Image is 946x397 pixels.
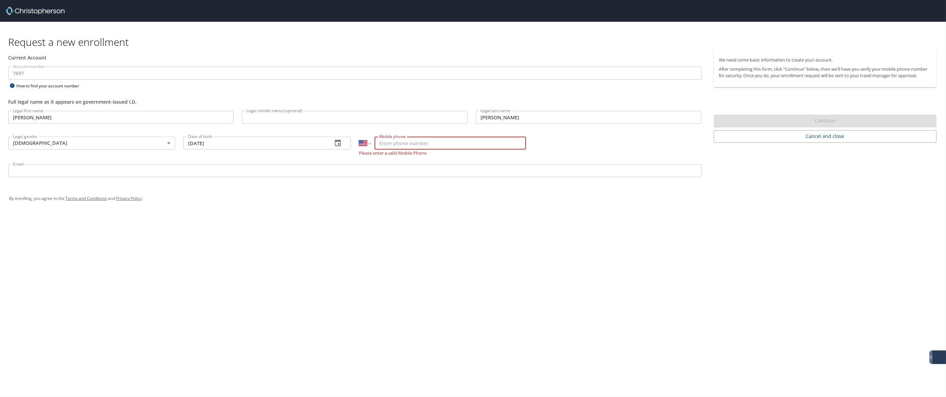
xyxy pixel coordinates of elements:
[8,137,175,150] div: [DEMOGRAPHIC_DATA]
[8,82,93,90] div: How to find your account number
[8,35,942,49] h1: Request a new enrollment
[116,195,142,201] a: Privacy Policy
[719,66,931,79] p: After completing this form, click "Continue" below, then we'll have you verify your mobile phone ...
[719,132,931,141] span: Cancel and close
[183,137,327,150] input: MM/DD/YYYY
[9,190,937,207] div: By enrolling, you agree to the and .
[66,195,107,201] a: Terms and Conditions
[5,7,65,15] img: cbt logo
[8,98,702,105] div: Full legal name as it appears on government-issued I.D.
[714,130,937,143] button: Cancel and close
[719,57,931,63] p: We need some basic information to create your account.
[375,137,526,150] input: Enter phone number
[8,54,702,61] div: Current Account
[359,150,526,156] p: Please enter a valid Mobile Phone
